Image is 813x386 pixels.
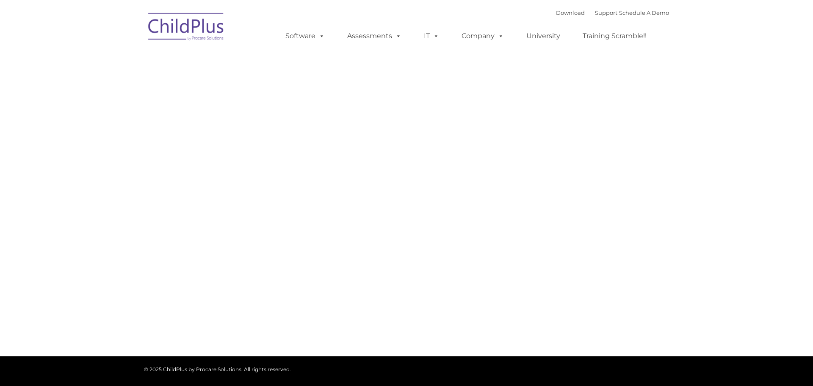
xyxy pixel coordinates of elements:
[277,28,333,44] a: Software
[415,28,448,44] a: IT
[619,9,669,16] a: Schedule A Demo
[144,7,229,49] img: ChildPlus by Procare Solutions
[144,366,291,372] span: © 2025 ChildPlus by Procare Solutions. All rights reserved.
[574,28,655,44] a: Training Scramble!!
[518,28,569,44] a: University
[339,28,410,44] a: Assessments
[453,28,512,44] a: Company
[556,9,585,16] a: Download
[595,9,617,16] a: Support
[556,9,669,16] font: |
